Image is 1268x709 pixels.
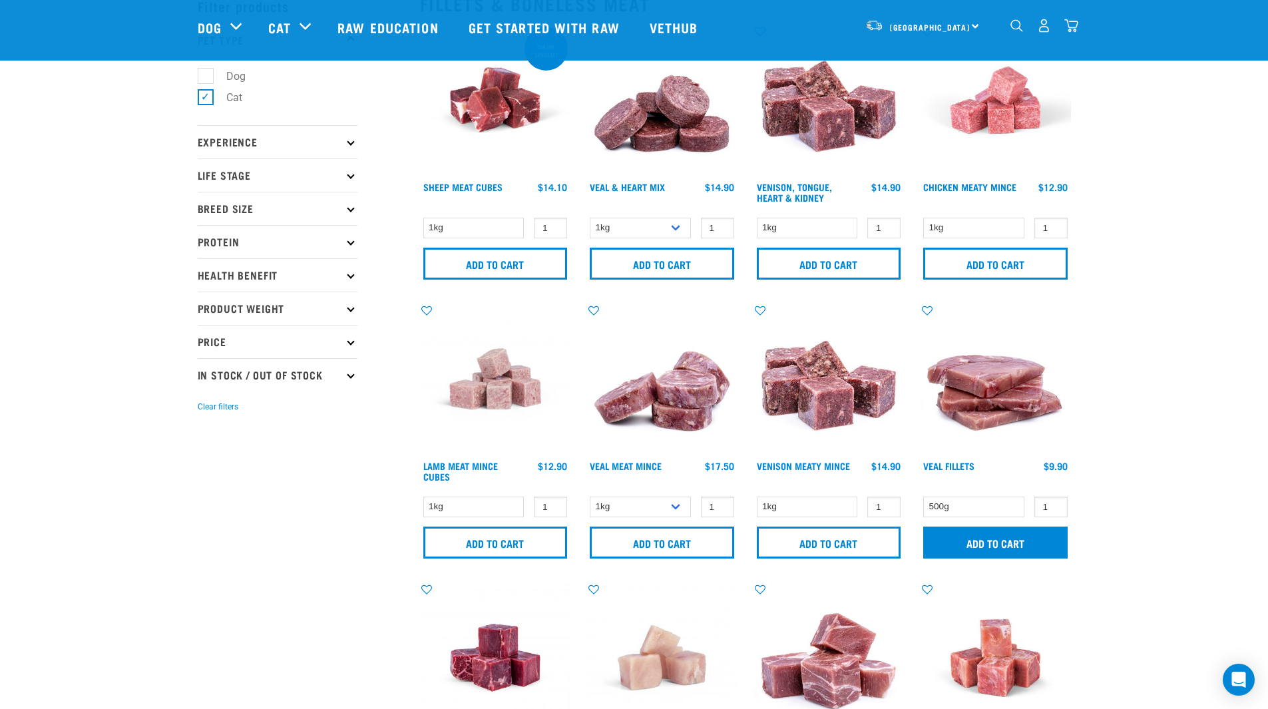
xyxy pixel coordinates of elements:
div: $14.10 [538,182,567,192]
input: 1 [701,497,734,517]
img: user.png [1037,19,1051,33]
p: Price [198,325,357,358]
input: Add to cart [757,527,901,559]
span: [GEOGRAPHIC_DATA] [890,25,970,29]
p: Health Benefit [198,258,357,292]
a: Dog [198,17,222,37]
input: Add to cart [757,248,901,280]
a: Veal Fillets [923,463,974,468]
img: Stack Of Raw Veal Fillets [920,304,1071,455]
div: $14.90 [871,461,901,471]
a: Sheep Meat Cubes [423,184,503,189]
div: $17.50 [705,461,734,471]
img: Pile Of Cubed Venison Tongue Mix For Pets [753,25,905,176]
div: Open Intercom Messenger [1223,664,1255,696]
p: Life Stage [198,158,357,192]
img: 1117 Venison Meat Mince 01 [753,304,905,455]
div: $14.90 [705,182,734,192]
a: Chicken Meaty Mince [923,184,1016,189]
input: Add to cart [923,248,1068,280]
label: Dog [205,68,251,85]
p: Product Weight [198,292,357,325]
input: Add to cart [590,527,734,559]
a: Get started with Raw [455,1,636,54]
a: Raw Education [324,1,455,54]
div: $9.90 [1044,461,1068,471]
a: Veal Meat Mince [590,463,662,468]
p: Breed Size [198,192,357,225]
img: home-icon@2x.png [1064,19,1078,33]
a: Venison Meaty Mince [757,463,850,468]
p: In Stock / Out Of Stock [198,358,357,391]
a: Venison, Tongue, Heart & Kidney [757,184,832,200]
img: home-icon-1@2x.png [1010,19,1023,32]
img: Lamb Meat Mince [420,304,571,455]
img: van-moving.png [865,19,883,31]
input: 1 [867,497,901,517]
input: 1 [701,218,734,238]
input: Add to cart [423,248,568,280]
input: 1 [1034,218,1068,238]
button: Clear filters [198,401,238,413]
input: Add to cart [423,527,568,559]
img: Sheep Meat [420,25,571,176]
label: Cat [205,89,248,106]
div: $14.90 [871,182,901,192]
a: Vethub [636,1,715,54]
img: 1152 Veal Heart Medallions 01 [586,25,738,176]
p: Experience [198,125,357,158]
div: $12.90 [538,461,567,471]
input: Add to cart [923,527,1068,559]
p: Protein [198,225,357,258]
input: 1 [534,497,567,517]
input: 1 [534,218,567,238]
input: 1 [867,218,901,238]
img: 1160 Veal Meat Mince Medallions 01 [586,304,738,455]
a: Veal & Heart Mix [590,184,665,189]
a: Cat [268,17,291,37]
a: Lamb Meat Mince Cubes [423,463,498,479]
input: 1 [1034,497,1068,517]
img: Chicken Meaty Mince [920,25,1071,176]
input: Add to cart [590,248,734,280]
div: $12.90 [1038,182,1068,192]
